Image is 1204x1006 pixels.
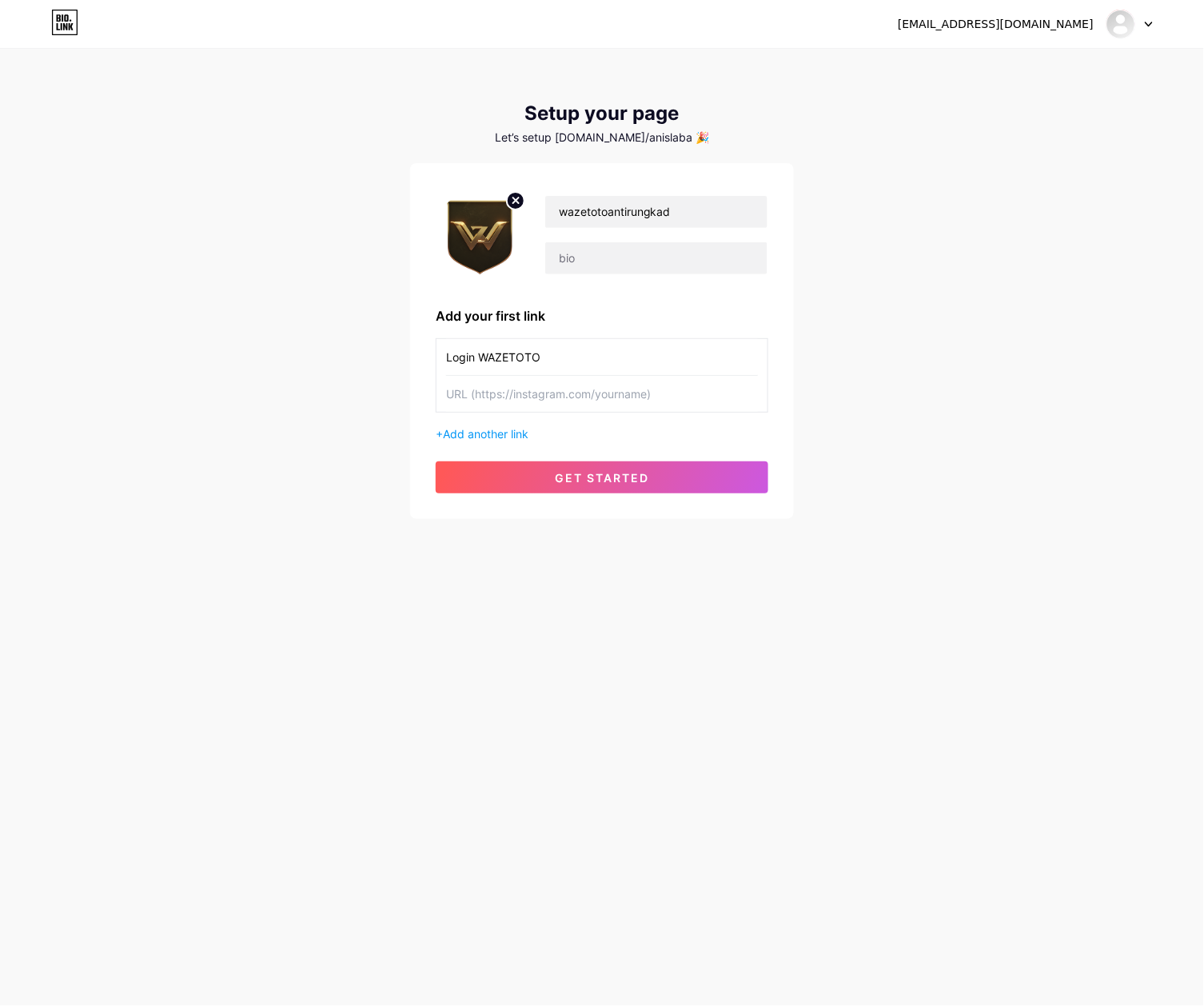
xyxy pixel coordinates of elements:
[443,427,528,441] span: Add another link
[898,16,1094,33] div: [EMAIL_ADDRESS][DOMAIN_NAME]
[555,471,649,485] span: get started
[1106,9,1136,39] img: Anis Laba
[436,425,768,442] div: +
[436,461,768,493] button: get started
[545,196,767,228] input: Your name
[410,102,794,125] div: Setup your page
[545,242,767,274] input: bio
[436,189,525,281] img: profile pic
[446,376,758,412] input: URL (https://instagram.com/yourname)
[446,339,758,375] input: Link name (My Instagram)
[410,131,794,144] div: Let’s setup [DOMAIN_NAME]/anislaba 🎉
[436,306,768,325] div: Add your first link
